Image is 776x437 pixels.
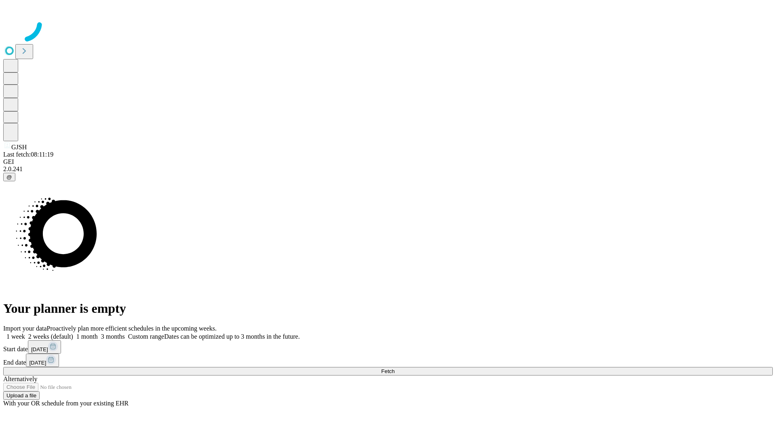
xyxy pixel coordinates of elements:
[3,400,129,407] span: With your OR schedule from your existing EHR
[26,354,59,367] button: [DATE]
[28,333,73,340] span: 2 weeks (default)
[3,367,773,375] button: Fetch
[3,340,773,354] div: Start date
[28,340,61,354] button: [DATE]
[3,301,773,316] h1: Your planner is empty
[3,325,47,332] span: Import your data
[128,333,164,340] span: Custom range
[164,333,299,340] span: Dates can be optimized up to 3 months in the future.
[3,354,773,367] div: End date
[6,174,12,180] span: @
[3,173,15,181] button: @
[3,391,40,400] button: Upload a file
[76,333,98,340] span: 1 month
[11,144,27,151] span: GJSH
[3,158,773,165] div: GEI
[29,360,46,366] span: [DATE]
[47,325,217,332] span: Proactively plan more efficient schedules in the upcoming weeks.
[101,333,125,340] span: 3 months
[381,368,394,374] span: Fetch
[31,346,48,352] span: [DATE]
[6,333,25,340] span: 1 week
[3,151,53,158] span: Last fetch: 08:11:19
[3,375,37,382] span: Alternatively
[3,165,773,173] div: 2.0.241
